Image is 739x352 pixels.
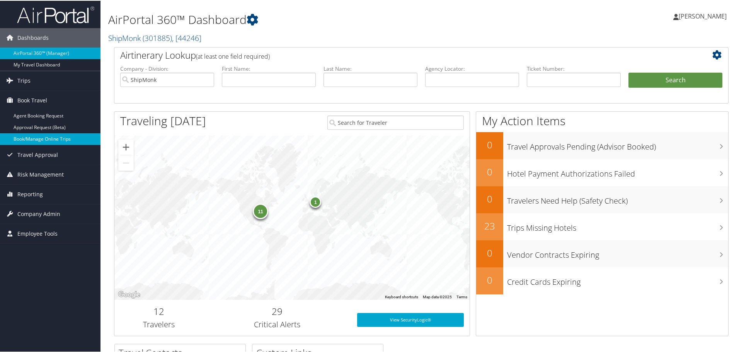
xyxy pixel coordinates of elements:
[222,64,316,72] label: First Name:
[17,223,58,243] span: Employee Tools
[507,191,728,206] h3: Travelers Need Help (Safety Check)
[527,64,621,72] label: Ticket Number:
[17,5,94,23] img: airportal-logo.png
[120,48,671,61] h2: Airtinerary Lookup
[327,115,464,129] input: Search for Traveler
[116,289,142,299] img: Google
[456,294,467,298] a: Terms (opens in new tab)
[476,131,728,158] a: 0Travel Approvals Pending (Advisor Booked)
[507,245,728,260] h3: Vendor Contracts Expiring
[310,196,321,207] div: 1
[196,51,270,60] span: (at least one field required)
[385,294,418,299] button: Keyboard shortcuts
[118,139,134,154] button: Zoom in
[476,165,503,178] h2: 0
[108,32,201,43] a: ShipMonk
[628,72,722,87] button: Search
[476,267,728,294] a: 0Credit Cards Expiring
[476,112,728,128] h1: My Action Items
[507,164,728,179] h3: Hotel Payment Authorizations Failed
[476,138,503,151] h2: 0
[17,27,49,47] span: Dashboards
[476,213,728,240] a: 23Trips Missing Hotels
[476,219,503,232] h2: 23
[172,32,201,43] span: , [ 44246 ]
[17,164,64,184] span: Risk Management
[118,155,134,170] button: Zoom out
[679,11,727,20] span: [PERSON_NAME]
[120,112,206,128] h1: Traveling [DATE]
[17,70,31,90] span: Trips
[476,192,503,205] h2: 0
[17,145,58,164] span: Travel Approval
[507,218,728,233] h3: Trips Missing Hotels
[476,246,503,259] h2: 0
[17,90,47,109] span: Book Travel
[324,64,417,72] label: Last Name:
[423,294,452,298] span: Map data ©2025
[425,64,519,72] label: Agency Locator:
[507,137,728,151] h3: Travel Approvals Pending (Advisor Booked)
[108,11,526,27] h1: AirPortal 360™ Dashboard
[116,289,142,299] a: Open this area in Google Maps (opens a new window)
[120,304,198,317] h2: 12
[120,64,214,72] label: Company - Division:
[17,184,43,203] span: Reporting
[476,273,503,286] h2: 0
[143,32,172,43] span: ( 301885 )
[120,318,198,329] h3: Travelers
[476,158,728,185] a: 0Hotel Payment Authorizations Failed
[209,304,346,317] h2: 29
[476,240,728,267] a: 0Vendor Contracts Expiring
[507,272,728,287] h3: Credit Cards Expiring
[357,312,464,326] a: View SecurityLogic®
[17,204,60,223] span: Company Admin
[253,203,268,218] div: 11
[673,4,734,27] a: [PERSON_NAME]
[476,185,728,213] a: 0Travelers Need Help (Safety Check)
[209,318,346,329] h3: Critical Alerts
